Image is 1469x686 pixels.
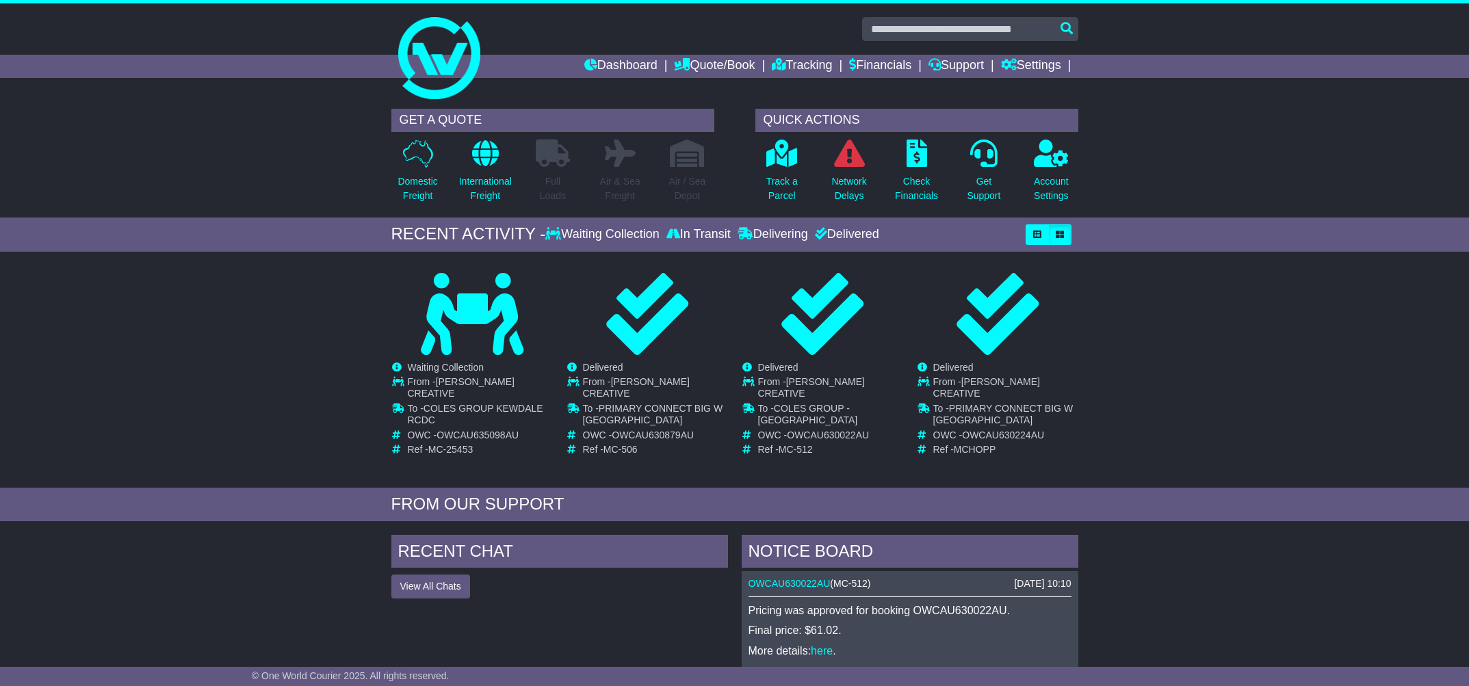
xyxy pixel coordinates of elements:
td: Ref - [583,444,727,456]
td: Ref - [758,444,902,456]
button: View All Chats [391,575,470,598]
td: OWC - [758,430,902,445]
a: Dashboard [584,55,658,78]
span: Waiting Collection [408,362,484,373]
span: [PERSON_NAME] CREATIVE [583,376,690,399]
a: Settings [1001,55,1061,78]
p: Pricing was approved for booking OWCAU630022AU. [749,604,1071,617]
a: here [811,645,833,657]
span: MC-512 [779,444,813,455]
p: Get Support [967,174,1000,203]
span: COLES GROUP KEWDALE RCDC [408,403,543,425]
a: DomesticFreight [397,139,438,211]
span: [PERSON_NAME] CREATIVE [933,376,1040,399]
a: Support [928,55,984,78]
p: Account Settings [1034,174,1069,203]
td: To - [933,403,1078,430]
span: [PERSON_NAME] CREATIVE [408,376,515,399]
td: To - [583,403,727,430]
span: MC-512 [833,578,868,589]
a: Track aParcel [766,139,798,211]
span: MC-25453 [428,444,473,455]
p: Check Financials [895,174,938,203]
span: OWCAU630224AU [962,430,1044,440]
div: Delivered [811,227,879,242]
div: GET A QUOTE [391,109,714,132]
td: OWC - [933,430,1078,445]
div: Waiting Collection [545,227,662,242]
a: Tracking [772,55,832,78]
p: International Freight [459,174,512,203]
a: OWCAU630022AU [749,578,831,589]
span: Delivered [933,362,974,373]
a: AccountSettings [1033,139,1069,211]
span: PRIMARY CONNECT BIG W [GEOGRAPHIC_DATA] [933,403,1074,425]
span: Delivered [583,362,623,373]
td: OWC - [408,430,552,445]
a: InternationalFreight [458,139,512,211]
span: [PERSON_NAME] CREATIVE [758,376,865,399]
div: ( ) [749,578,1071,590]
a: CheckFinancials [894,139,939,211]
div: RECENT CHAT [391,535,728,572]
p: Full Loads [536,174,570,203]
div: [DATE] 10:10 [1014,578,1071,590]
div: In Transit [663,227,734,242]
td: To - [408,403,552,430]
a: Quote/Book [674,55,755,78]
span: © One World Courier 2025. All rights reserved. [252,670,450,681]
td: Ref - [933,444,1078,456]
div: FROM OUR SUPPORT [391,494,1078,514]
td: Ref - [408,444,552,456]
div: NOTICE BOARD [742,535,1078,572]
p: Network Delays [831,174,866,203]
p: Air / Sea Depot [669,174,706,203]
td: To - [758,403,902,430]
a: Financials [849,55,911,78]
p: More details: . [749,644,1071,657]
td: From - [933,376,1078,403]
p: Air & Sea Freight [600,174,640,203]
span: PRIMARY CONNECT BIG W [GEOGRAPHIC_DATA] [583,403,723,425]
p: Track a Parcel [766,174,798,203]
div: RECENT ACTIVITY - [391,224,546,244]
span: MC-506 [603,444,638,455]
span: COLES GROUP - [GEOGRAPHIC_DATA] [758,403,858,425]
a: GetSupport [966,139,1001,211]
td: OWC - [583,430,727,445]
td: From - [583,376,727,403]
td: From - [758,376,902,403]
div: Delivering [734,227,811,242]
span: MCHOPP [954,444,996,455]
a: NetworkDelays [831,139,867,211]
span: OWCAU630879AU [612,430,694,440]
td: From - [408,376,552,403]
p: Final price: $61.02. [749,624,1071,637]
span: OWCAU630022AU [787,430,869,440]
div: QUICK ACTIONS [755,109,1078,132]
p: Domestic Freight [398,174,437,203]
span: OWCAU635098AU [437,430,519,440]
span: Delivered [758,362,798,373]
